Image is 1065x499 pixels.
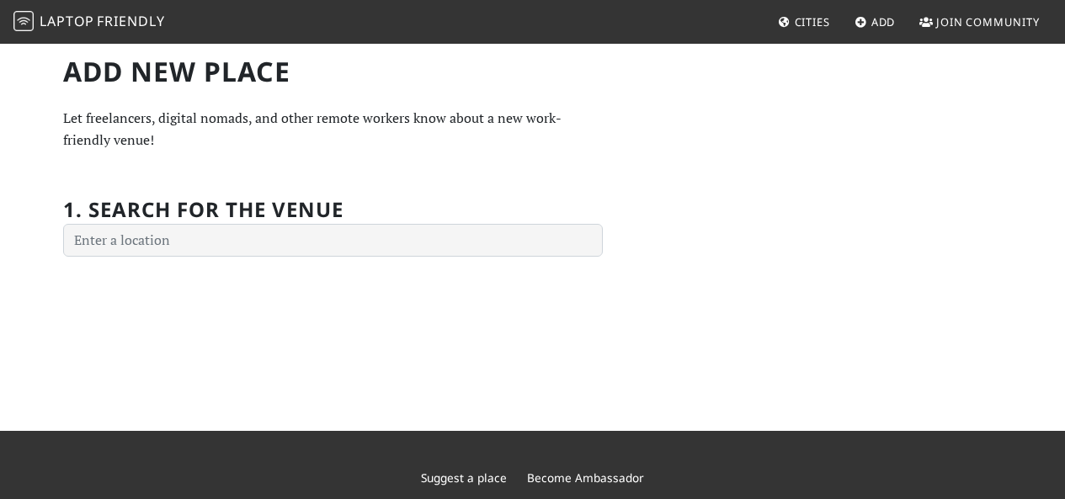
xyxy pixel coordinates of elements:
span: Add [871,14,896,29]
a: Become Ambassador [527,470,644,486]
a: LaptopFriendly LaptopFriendly [13,8,165,37]
span: Friendly [97,12,164,30]
a: Cities [771,7,837,37]
h1: Add new Place [63,56,603,88]
a: Join Community [913,7,1046,37]
p: Let freelancers, digital nomads, and other remote workers know about a new work-friendly venue! [63,108,603,151]
span: Join Community [936,14,1040,29]
span: Laptop [40,12,94,30]
a: Suggest a place [421,470,507,486]
img: LaptopFriendly [13,11,34,31]
a: Add [848,7,903,37]
input: Enter a location [63,224,603,257]
span: Cities [795,14,830,29]
h2: 1. Search for the venue [63,198,343,222]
